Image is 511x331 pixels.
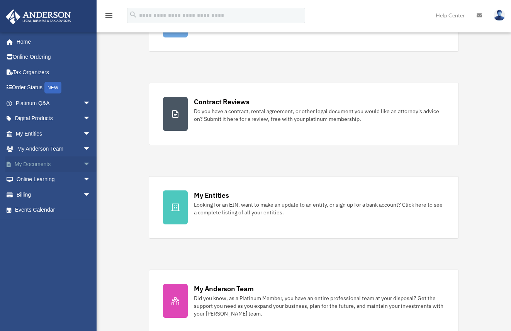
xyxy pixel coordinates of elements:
a: Order StatusNEW [5,80,102,96]
a: Online Ordering [5,49,102,65]
span: arrow_drop_down [83,156,98,172]
span: arrow_drop_down [83,172,98,188]
a: Platinum Q&Aarrow_drop_down [5,95,102,111]
span: arrow_drop_down [83,111,98,127]
a: Home [5,34,98,49]
div: NEW [44,82,61,93]
span: arrow_drop_down [83,187,98,203]
a: Billingarrow_drop_down [5,187,102,202]
a: My Documentsarrow_drop_down [5,156,102,172]
span: arrow_drop_down [83,95,98,111]
a: menu [104,14,114,20]
a: Digital Productsarrow_drop_down [5,111,102,126]
div: Did you know, as a Platinum Member, you have an entire professional team at your disposal? Get th... [194,294,444,317]
div: Do you have a contract, rental agreement, or other legal document you would like an attorney's ad... [194,107,444,123]
span: arrow_drop_down [83,141,98,157]
div: My Entities [194,190,229,200]
div: Contract Reviews [194,97,249,107]
i: menu [104,11,114,20]
a: My Anderson Teamarrow_drop_down [5,141,102,157]
a: My Entitiesarrow_drop_down [5,126,102,141]
div: My Anderson Team [194,284,253,294]
span: arrow_drop_down [83,126,98,142]
img: Anderson Advisors Platinum Portal [3,9,73,24]
a: Events Calendar [5,202,102,218]
div: Looking for an EIN, want to make an update to an entity, or sign up for a bank account? Click her... [194,201,444,216]
a: Tax Organizers [5,65,102,80]
i: search [129,10,138,19]
a: My Entities Looking for an EIN, want to make an update to an entity, or sign up for a bank accoun... [149,176,458,239]
a: Contract Reviews Do you have a contract, rental agreement, or other legal document you would like... [149,83,458,145]
a: Online Learningarrow_drop_down [5,172,102,187]
img: User Pic [494,10,505,21]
